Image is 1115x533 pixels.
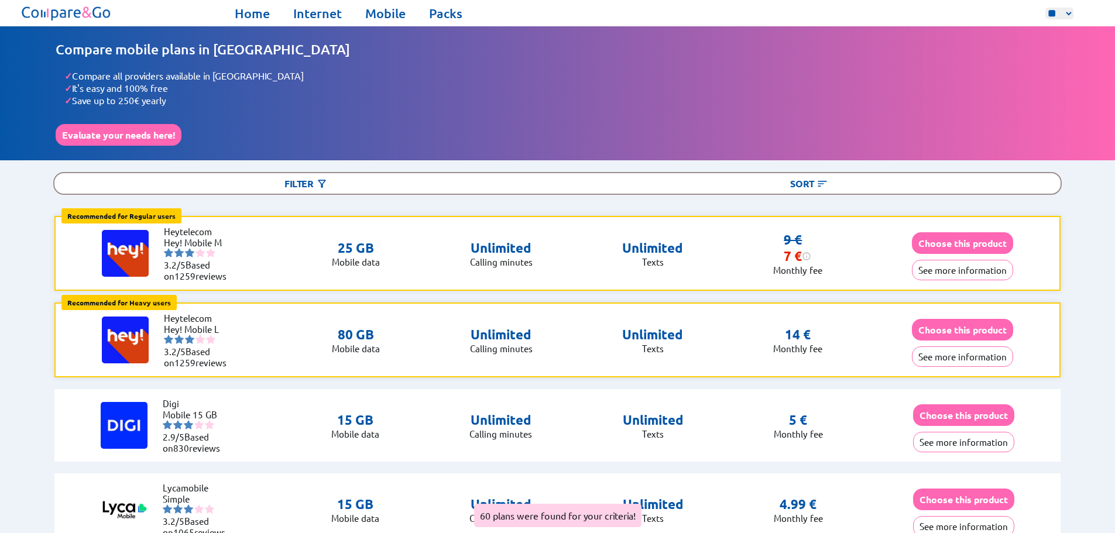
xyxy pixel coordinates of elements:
[195,335,205,344] img: starnr4
[173,442,189,453] span: 830
[164,259,186,270] span: 3.2/5
[913,494,1014,505] a: Choose this product
[174,357,195,368] span: 1259
[64,82,1059,94] li: It's easy and 100% free
[622,240,683,256] p: Unlimited
[331,428,379,439] p: Mobile data
[64,94,72,106] span: ✓
[184,504,193,514] img: starnr3
[293,5,342,22] a: Internet
[623,428,684,439] p: Texts
[773,264,822,276] p: Monthly fee
[623,412,684,428] p: Unlimited
[913,404,1014,426] button: Choose this product
[235,5,270,22] a: Home
[332,326,380,343] p: 80 GB
[164,324,234,335] li: Hey! Mobile L
[163,431,233,453] li: Based on reviews
[56,41,1059,58] h1: Compare mobile plans in [GEOGRAPHIC_DATA]
[101,402,147,449] img: Logo of Digi
[173,420,183,429] img: starnr2
[816,178,828,190] img: Button open the sorting menu
[206,335,215,344] img: starnr5
[470,343,533,354] p: Calling minutes
[67,211,176,221] b: Recommended for Regular users
[469,513,532,524] p: Calling minutes
[164,335,173,344] img: starnr1
[469,428,532,439] p: Calling minutes
[332,343,380,354] p: Mobile data
[205,504,214,514] img: starnr5
[365,5,406,22] a: Mobile
[622,326,683,343] p: Unlimited
[470,240,533,256] p: Unlimited
[195,248,205,257] img: starnr4
[623,513,684,524] p: Texts
[912,346,1013,367] button: See more information
[912,324,1013,335] a: Choose this product
[64,94,1059,106] li: Save up to 250€ yearly
[912,319,1013,341] button: Choose this product
[912,264,1013,276] a: See more information
[913,489,1014,510] button: Choose this product
[102,230,149,277] img: Logo of Heytelecom
[332,256,380,267] p: Mobile data
[469,496,532,513] p: Unlimited
[163,398,233,409] li: Digi
[163,504,172,514] img: starnr1
[469,412,532,428] p: Unlimited
[205,420,214,429] img: starnr5
[64,70,72,82] span: ✓
[206,248,215,257] img: starnr5
[785,326,811,343] p: 14 €
[164,237,234,248] li: Hey! Mobile M
[912,238,1013,249] a: Choose this product
[174,270,195,281] span: 1259
[19,3,114,23] img: Logo of Compare&Go
[784,248,811,264] div: 7 €
[163,420,172,429] img: starnr1
[184,420,193,429] img: starnr3
[101,486,147,533] img: Logo of Lycamobile
[173,504,183,514] img: starnr2
[164,259,234,281] li: Based on reviews
[163,409,233,420] li: Mobile 15 GB
[174,248,184,257] img: starnr2
[913,521,1014,532] a: See more information
[331,496,379,513] p: 15 GB
[774,428,823,439] p: Monthly fee
[185,335,194,344] img: starnr3
[802,252,811,261] img: information
[67,298,171,307] b: Recommended for Heavy users
[470,326,533,343] p: Unlimited
[163,515,184,527] span: 3.2/5
[102,317,149,363] img: Logo of Heytelecom
[912,232,1013,254] button: Choose this product
[194,420,204,429] img: starnr4
[913,432,1014,452] button: See more information
[913,410,1014,421] a: Choose this product
[194,504,204,514] img: starnr4
[163,482,233,493] li: Lycamobile
[784,232,802,247] s: 9 €
[773,343,822,354] p: Monthly fee
[164,346,234,368] li: Based on reviews
[912,351,1013,362] a: See more information
[622,256,683,267] p: Texts
[474,504,641,527] div: 60 plans were found for your criteria!
[164,226,234,237] li: Heytelecom
[164,248,173,257] img: starnr1
[56,124,181,146] button: Evaluate your needs here!
[912,260,1013,280] button: See more information
[470,256,533,267] p: Calling minutes
[622,343,683,354] p: Texts
[558,173,1061,194] div: Sort
[174,335,184,344] img: starnr2
[780,496,816,513] p: 4.99 €
[789,412,807,428] p: 5 €
[64,70,1059,82] li: Compare all providers available in [GEOGRAPHIC_DATA]
[913,436,1014,448] a: See more information
[64,82,72,94] span: ✓
[331,412,379,428] p: 15 GB
[316,178,328,190] img: Button open the filtering menu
